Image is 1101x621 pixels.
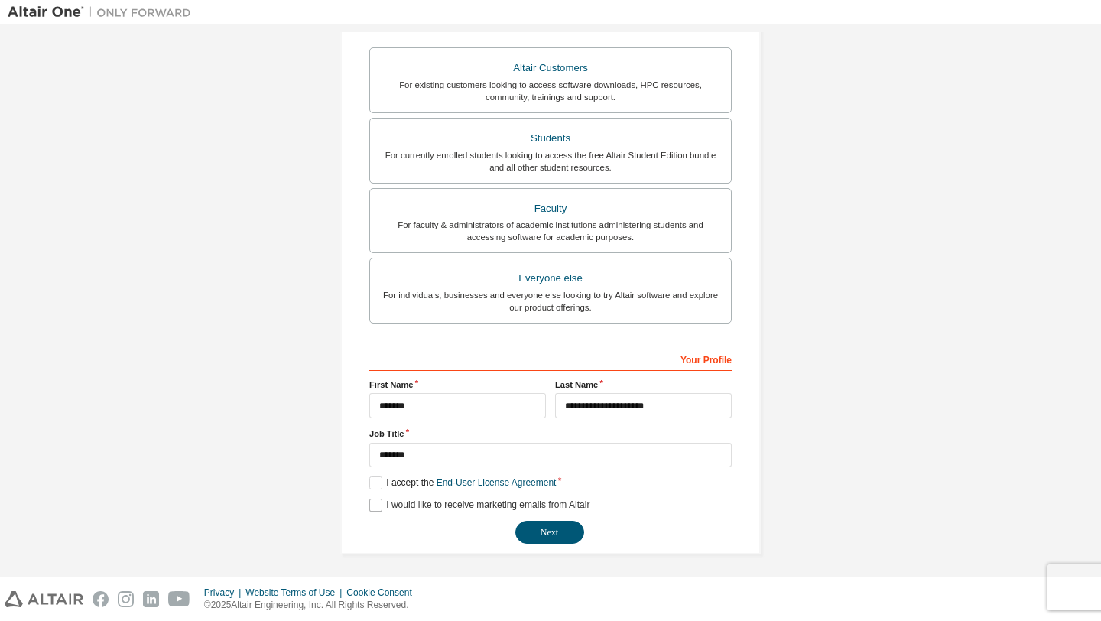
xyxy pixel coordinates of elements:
img: facebook.svg [93,591,109,607]
a: End-User License Agreement [437,477,557,488]
img: instagram.svg [118,591,134,607]
div: Altair Customers [379,57,722,79]
div: Faculty [379,198,722,219]
div: Cookie Consent [346,587,421,599]
label: First Name [369,379,546,391]
p: © 2025 Altair Engineering, Inc. All Rights Reserved. [204,599,421,612]
div: For currently enrolled students looking to access the free Altair Student Edition bundle and all ... [379,149,722,174]
div: Students [379,128,722,149]
label: I accept the [369,476,556,489]
label: Last Name [555,379,732,391]
div: Your Profile [369,346,732,371]
img: Altair One [8,5,199,20]
div: For faculty & administrators of academic institutions administering students and accessing softwa... [379,219,722,243]
label: Job Title [369,428,732,440]
label: I would like to receive marketing emails from Altair [369,499,589,512]
img: youtube.svg [168,591,190,607]
img: altair_logo.svg [5,591,83,607]
div: Privacy [204,587,245,599]
div: Website Terms of Use [245,587,346,599]
button: Next [515,521,584,544]
div: Everyone else [379,268,722,289]
div: For existing customers looking to access software downloads, HPC resources, community, trainings ... [379,79,722,103]
div: For individuals, businesses and everyone else looking to try Altair software and explore our prod... [379,289,722,314]
img: linkedin.svg [143,591,159,607]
